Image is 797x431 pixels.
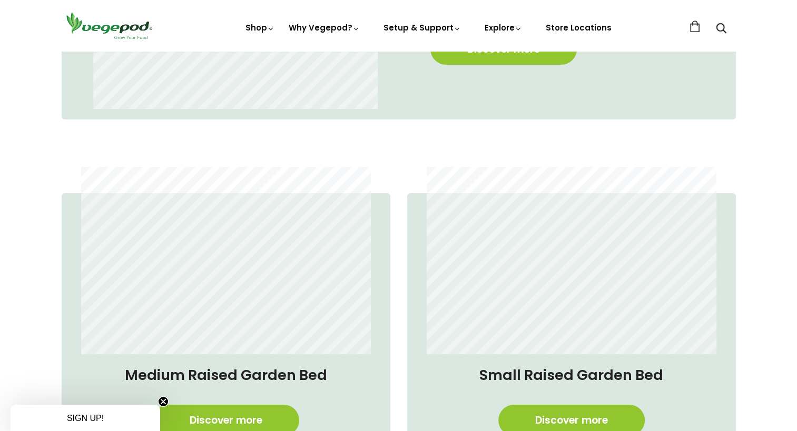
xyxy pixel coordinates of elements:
button: Close teaser [158,396,169,407]
h4: Small Raised Garden Bed [418,365,725,386]
a: Setup & Support [383,22,461,33]
a: Search [716,24,726,35]
a: Store Locations [546,22,612,33]
div: SIGN UP!Close teaser [11,405,160,431]
a: Why Vegepod? [289,22,360,33]
img: Vegepod [62,11,156,41]
h4: Medium Raised Garden Bed [72,365,380,386]
a: Explore [485,22,523,33]
a: Shop [245,22,275,33]
span: SIGN UP! [67,414,104,423]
